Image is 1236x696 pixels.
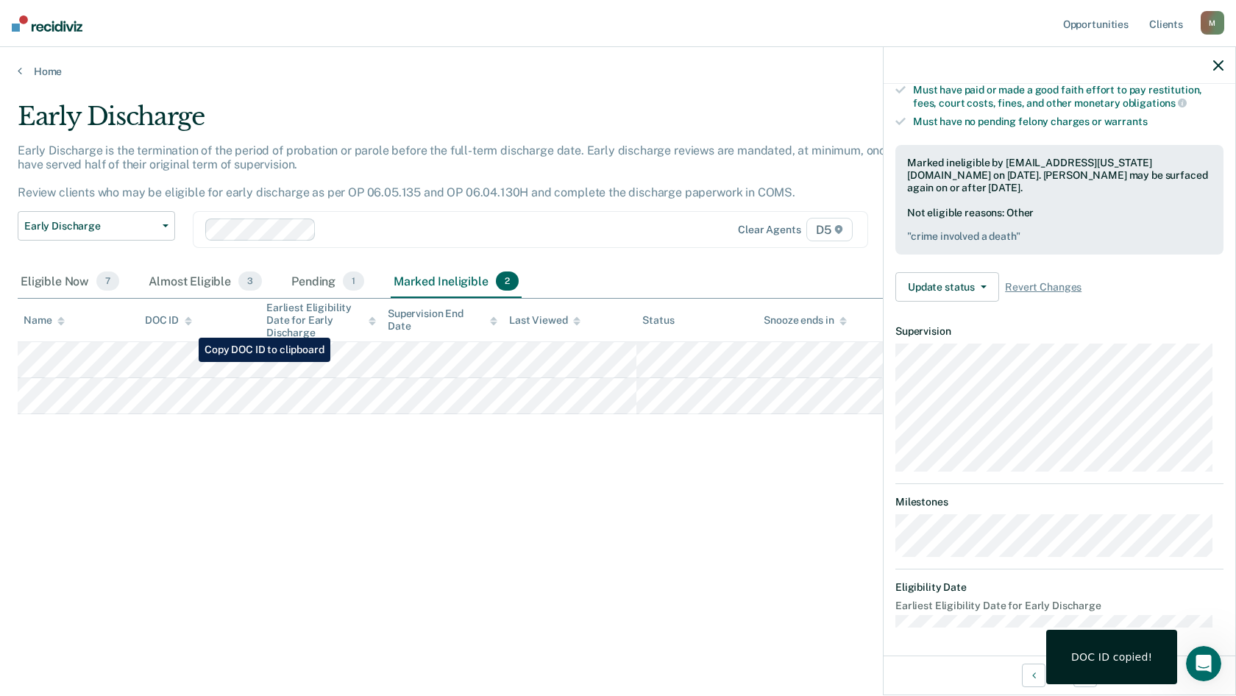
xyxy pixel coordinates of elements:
dt: Milestones [895,496,1223,508]
p: Early Discharge is the termination of the period of probation or parole before the full-term disc... [18,143,931,200]
span: warrants [1104,116,1148,127]
span: 2 [496,271,519,291]
div: Must have no pending felony charges or [913,116,1223,128]
span: 1 [343,271,364,291]
div: Name [24,314,65,327]
dt: Eligibility Date [895,581,1223,594]
div: Marked Ineligible [391,266,522,298]
dt: Supervision [895,325,1223,338]
button: Update status [895,272,999,302]
pre: " crime involved a death " [907,230,1212,243]
div: Must have paid or made a good faith effort to pay restitution, fees, court costs, fines, and othe... [913,84,1223,109]
span: 3 [238,271,262,291]
div: DOC ID copied! [1071,650,1152,664]
div: Snooze ends in [764,314,847,327]
div: Clear agents [738,224,800,236]
div: M [1201,11,1224,35]
div: DOC ID [145,314,192,327]
a: Home [18,65,1218,78]
div: Last Viewed [509,314,580,327]
div: Status [642,314,674,327]
span: D5 [806,218,853,241]
div: Pending [288,266,367,298]
button: Previous Opportunity [1022,664,1045,687]
span: Revert Changes [1005,281,1081,294]
div: Early Discharge [18,102,945,143]
dt: Earliest Eligibility Date for Early Discharge [895,600,1223,612]
div: Marked ineligible by [EMAIL_ADDRESS][US_STATE][DOMAIN_NAME] on [DATE]. [PERSON_NAME] may be surfa... [907,157,1212,193]
span: obligations [1123,97,1187,109]
span: 7 [96,271,119,291]
div: Not eligible reasons: Other [907,207,1212,244]
span: Early Discharge [24,220,157,232]
iframe: Intercom live chat [1186,646,1221,681]
div: 5 / 8 [884,656,1235,695]
div: Earliest Eligibility Date for Early Discharge [266,302,376,338]
img: Recidiviz [12,15,82,32]
div: Eligible Now [18,266,122,298]
div: Supervision End Date [388,308,497,333]
div: Almost Eligible [146,266,265,298]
